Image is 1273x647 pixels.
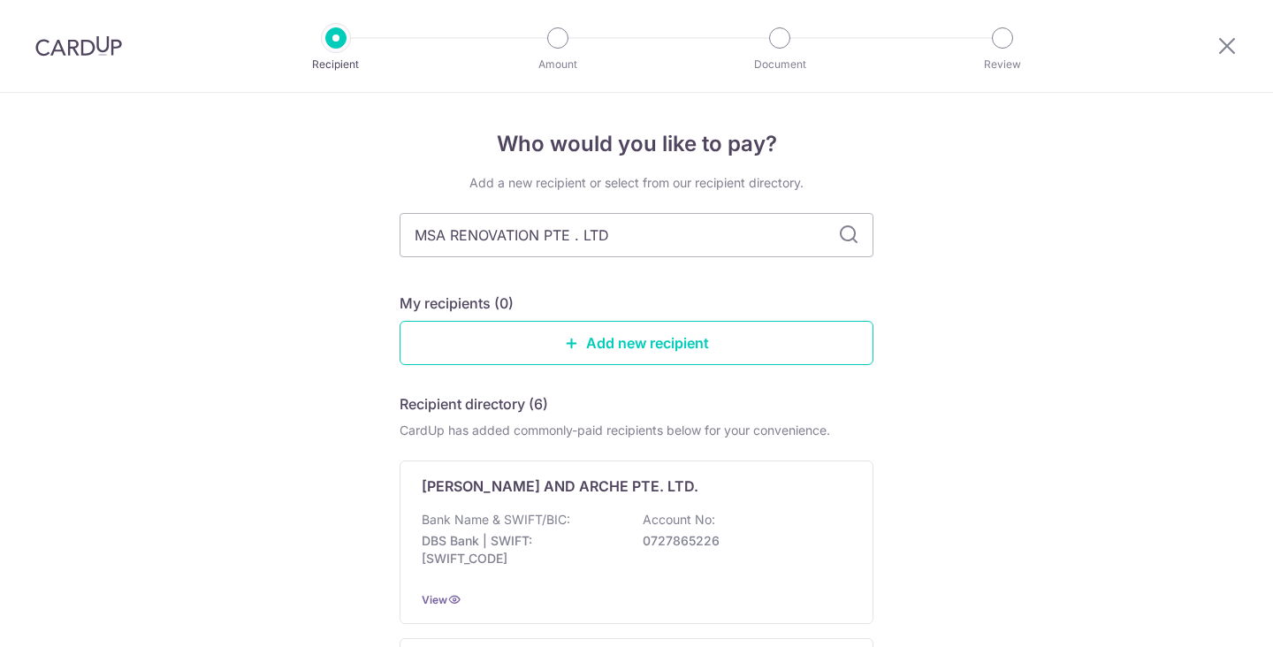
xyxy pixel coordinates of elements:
[643,532,841,550] p: 0727865226
[400,128,873,160] h4: Who would you like to pay?
[422,532,620,567] p: DBS Bank | SWIFT: [SWIFT_CODE]
[1160,594,1255,638] iframe: Ouvre un widget dans lequel vous pouvez trouver plus d’informations
[400,213,873,257] input: Search for any recipient here
[422,593,447,606] a: View
[35,35,122,57] img: CardUp
[400,293,514,314] h5: My recipients (0)
[714,56,845,73] p: Document
[422,476,698,497] p: [PERSON_NAME] AND ARCHE PTE. LTD.
[400,321,873,365] a: Add new recipient
[400,422,873,439] div: CardUp has added commonly-paid recipients below for your convenience.
[643,511,715,529] p: Account No:
[400,393,548,415] h5: Recipient directory (6)
[400,174,873,192] div: Add a new recipient or select from our recipient directory.
[422,511,570,529] p: Bank Name & SWIFT/BIC:
[937,56,1068,73] p: Review
[492,56,623,73] p: Amount
[271,56,401,73] p: Recipient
